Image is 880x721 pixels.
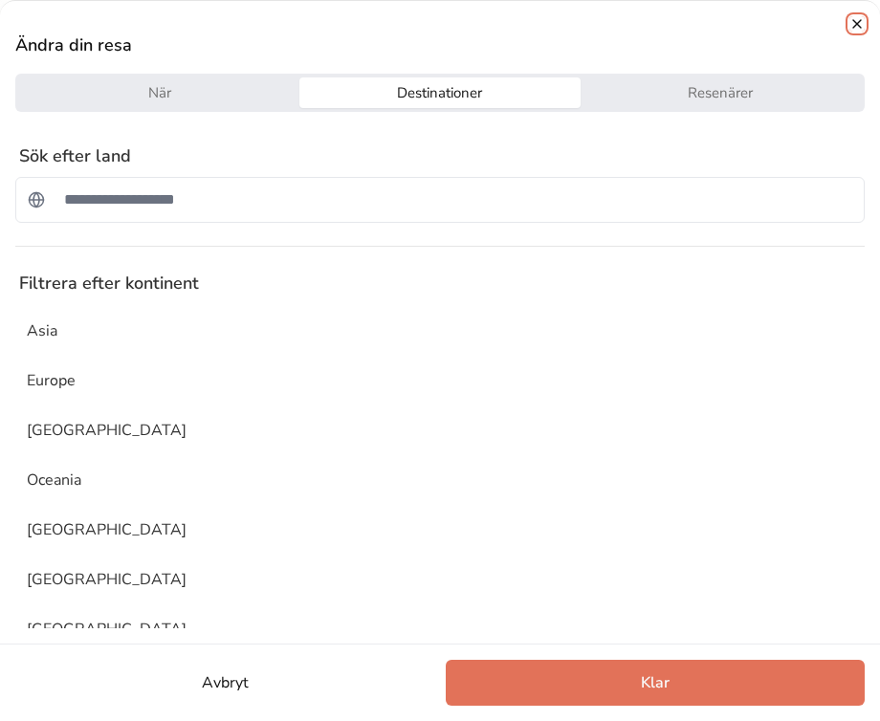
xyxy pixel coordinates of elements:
p: Oceania [27,469,81,492]
p: [GEOGRAPHIC_DATA] [27,568,187,591]
p: [GEOGRAPHIC_DATA] [27,419,187,442]
button: When [19,77,299,108]
h2: Ändra din resa [15,32,865,58]
button: Destinations [299,77,580,108]
button: Klar [446,660,865,706]
p: [GEOGRAPHIC_DATA] [27,618,187,641]
p: Sök efter land [15,142,865,169]
input: Sök efter ett land [53,181,852,219]
p: Asia [27,319,57,342]
p: [GEOGRAPHIC_DATA] [27,518,187,541]
button: Avbryt [15,660,434,706]
p: Europe [27,369,76,392]
p: Filtrera efter kontinent [19,270,199,296]
button: Travelers [581,77,861,108]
